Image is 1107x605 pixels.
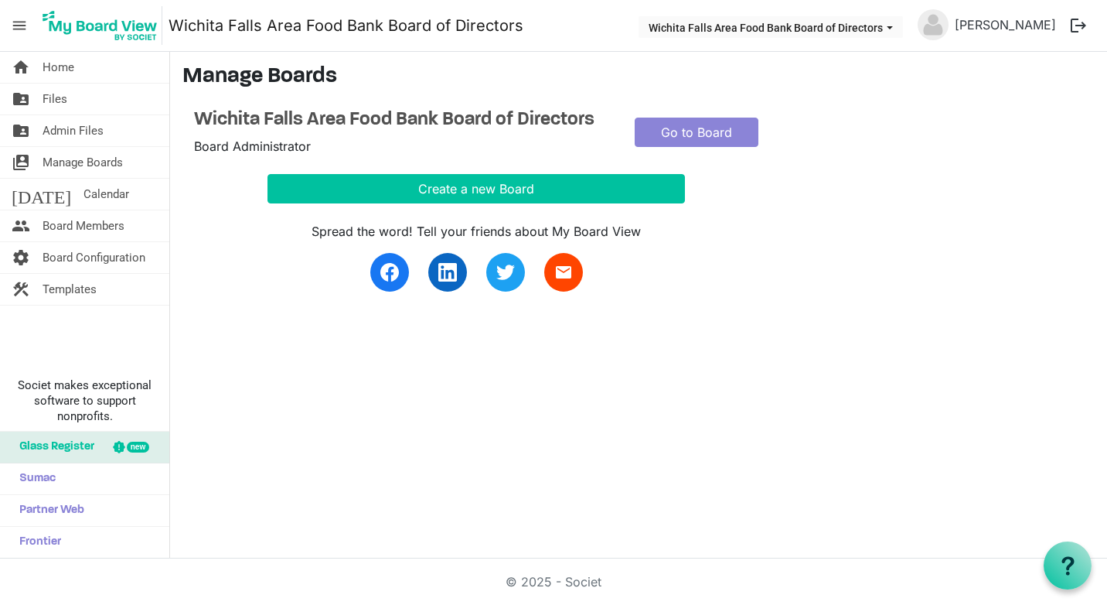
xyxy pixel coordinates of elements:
[12,527,61,558] span: Frontier
[12,52,30,83] span: home
[949,9,1062,40] a: [PERSON_NAME]
[267,174,685,203] button: Create a new Board
[12,274,30,305] span: construction
[7,378,162,424] span: Societ makes exceptional software to support nonprofits.
[267,222,685,241] div: Spread the word! Tell your friends about My Board View
[554,263,573,282] span: email
[12,463,56,494] span: Sumac
[12,242,30,273] span: settings
[194,109,611,132] a: Wichita Falls Area Food Bank Board of Directors
[38,6,162,45] img: My Board View Logo
[182,64,1095,91] h3: Manage Boards
[635,118,758,147] a: Go to Board
[12,147,30,178] span: switch_account
[918,9,949,40] img: no-profile-picture.svg
[43,242,145,273] span: Board Configuration
[127,442,149,453] div: new
[438,263,457,282] img: linkedin.svg
[12,179,71,210] span: [DATE]
[1062,9,1095,42] button: logout
[639,16,903,38] button: Wichita Falls Area Food Bank Board of Directors dropdownbutton
[194,138,311,154] span: Board Administrator
[38,6,169,45] a: My Board View Logo
[506,574,601,590] a: © 2025 - Societ
[544,253,583,292] a: email
[43,274,97,305] span: Templates
[83,179,129,210] span: Calendar
[43,115,104,146] span: Admin Files
[43,210,124,241] span: Board Members
[169,10,523,41] a: Wichita Falls Area Food Bank Board of Directors
[43,84,67,115] span: Files
[12,210,30,241] span: people
[12,432,94,463] span: Glass Register
[380,263,399,282] img: facebook.svg
[12,84,30,115] span: folder_shared
[496,263,515,282] img: twitter.svg
[5,11,34,40] span: menu
[12,115,30,146] span: folder_shared
[43,52,74,83] span: Home
[43,147,123,178] span: Manage Boards
[12,495,84,526] span: Partner Web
